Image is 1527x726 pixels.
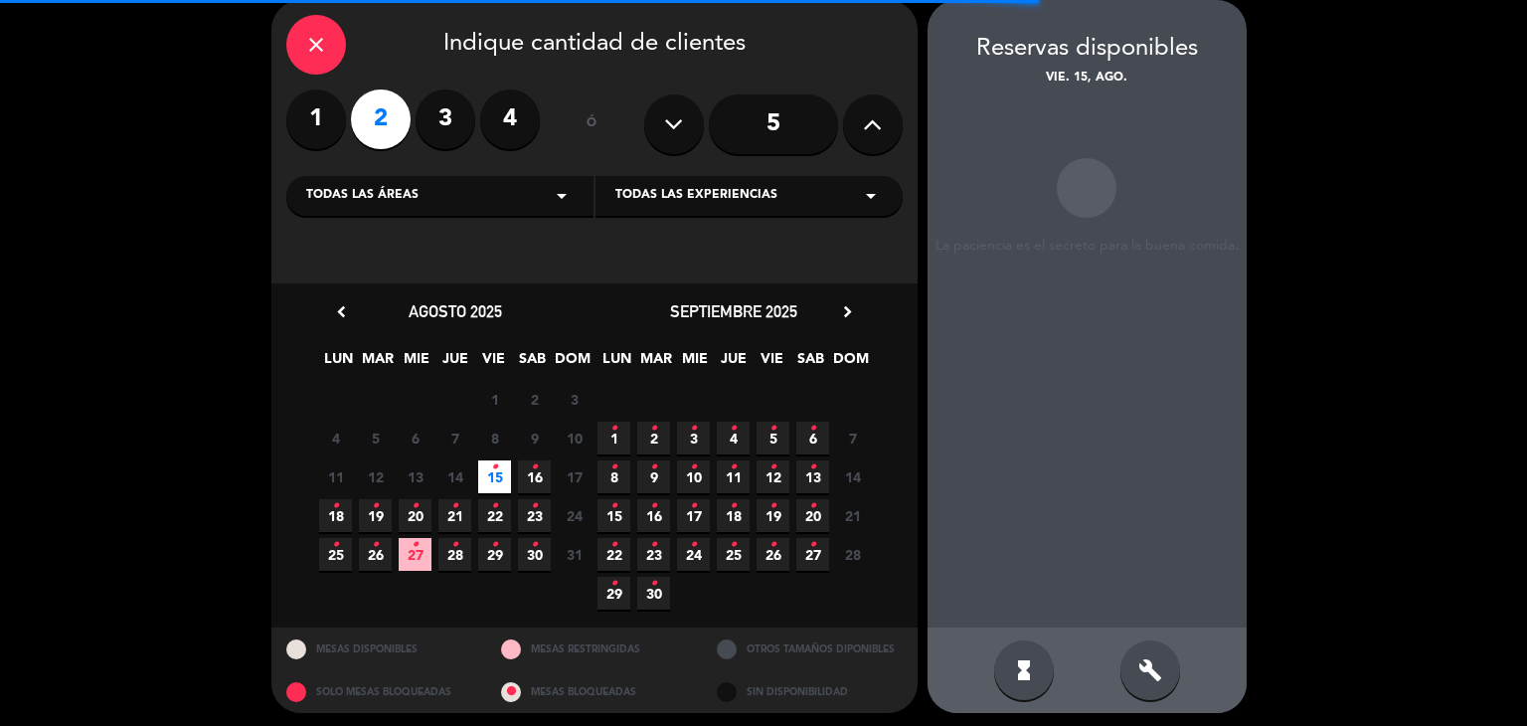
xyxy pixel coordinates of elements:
[677,460,710,493] span: 10
[319,460,352,493] span: 11
[409,301,502,321] span: agosto 2025
[756,347,788,380] span: VIE
[702,670,918,713] div: SIN DISPONIBILIDAD
[597,422,630,454] span: 1
[717,347,750,380] span: JUE
[757,499,789,532] span: 19
[796,422,829,454] span: 6
[670,301,797,321] span: septiembre 2025
[597,577,630,610] span: 29
[677,538,710,571] span: 24
[597,538,630,571] span: 22
[637,577,670,610] span: 30
[558,538,591,571] span: 31
[478,499,511,532] span: 22
[438,347,471,380] span: JUE
[271,670,487,713] div: SOLO MESAS BLOQUEADAS
[650,529,657,561] i: •
[796,499,829,532] span: 20
[757,538,789,571] span: 26
[416,90,475,149] label: 3
[286,15,903,75] div: Indique cantidad de clientes
[400,347,432,380] span: MIE
[319,538,352,571] span: 25
[558,383,591,416] span: 3
[477,347,510,380] span: VIE
[769,452,776,483] i: •
[412,529,419,561] i: •
[438,538,471,571] span: 28
[610,568,617,600] i: •
[399,499,431,532] span: 20
[332,490,339,522] i: •
[730,529,737,561] i: •
[555,347,588,380] span: DOM
[359,538,392,571] span: 26
[717,460,750,493] span: 11
[372,529,379,561] i: •
[451,529,458,561] i: •
[610,452,617,483] i: •
[518,383,551,416] span: 2
[757,422,789,454] span: 5
[478,383,511,416] span: 1
[560,90,624,159] div: ó
[836,422,869,454] span: 7
[516,347,549,380] span: SAB
[637,499,670,532] span: 16
[491,529,498,561] i: •
[730,413,737,445] i: •
[928,238,1247,255] div: La paciencia es el secreto para la buena comida.
[610,529,617,561] i: •
[399,460,431,493] span: 13
[351,90,411,149] label: 2
[531,490,538,522] i: •
[478,538,511,571] span: 29
[639,347,672,380] span: MAR
[836,460,869,493] span: 14
[304,33,328,57] i: close
[491,490,498,522] i: •
[322,347,355,380] span: LUN
[480,90,540,149] label: 4
[359,460,392,493] span: 12
[836,538,869,571] span: 28
[717,422,750,454] span: 4
[677,422,710,454] span: 3
[717,499,750,532] span: 18
[518,499,551,532] span: 23
[331,301,352,322] i: chevron_left
[637,538,670,571] span: 23
[690,413,697,445] i: •
[809,529,816,561] i: •
[730,452,737,483] i: •
[1012,658,1036,682] i: hourglass_full
[399,422,431,454] span: 6
[615,186,777,206] span: Todas las experiencias
[836,499,869,532] span: 21
[451,490,458,522] i: •
[809,490,816,522] i: •
[702,628,918,670] div: OTROS TAMAÑOS DIPONIBLES
[610,413,617,445] i: •
[438,499,471,532] span: 21
[677,499,710,532] span: 17
[690,490,697,522] i: •
[518,422,551,454] span: 9
[928,69,1247,89] div: vie. 15, ago.
[399,538,431,571] span: 27
[558,422,591,454] span: 10
[794,347,827,380] span: SAB
[319,499,352,532] span: 18
[717,538,750,571] span: 25
[650,568,657,600] i: •
[438,460,471,493] span: 14
[597,460,630,493] span: 8
[518,538,551,571] span: 30
[412,490,419,522] i: •
[650,413,657,445] i: •
[809,452,816,483] i: •
[306,186,419,206] span: Todas las áreas
[271,628,487,670] div: MESAS DISPONIBLES
[319,422,352,454] span: 4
